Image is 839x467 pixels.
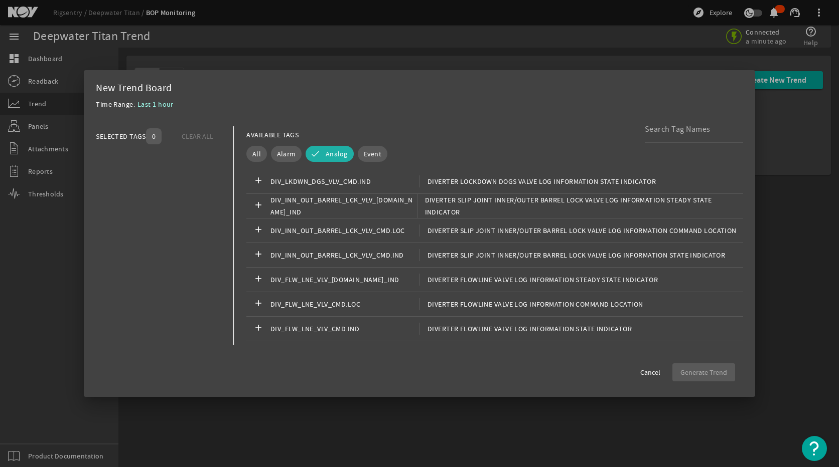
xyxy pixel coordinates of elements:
mat-icon: add [252,200,264,212]
span: DIVERTER SLIP JOINT INNER/OUTER BARREL LOCK VALVE LOG INFORMATION STEADY STATE INDICATOR [417,194,743,218]
button: Open Resource Center [802,436,827,461]
div: SELECTED TAGS [96,130,146,142]
span: DIV_INN_OUT_BARREL_LCK_VLV_[DOMAIN_NAME]_IND [270,194,417,218]
span: DIVERTER LOCKDOWN DOGS VALVE LOG INFORMATION STATE INDICATOR [420,175,656,187]
span: DIV_FLW_LNE_VLV_CMD.IND [270,323,420,335]
span: DIVERTER FLOWLINE VALVE LOG INFORMATION STATE INDICATOR [420,323,632,335]
span: Event [364,149,381,159]
span: DIVERTER FLOWLINE VALVE LOG INFORMATION STEADY STATE INDICATOR [420,274,658,286]
mat-icon: add [252,323,264,335]
mat-icon: add [252,274,264,286]
span: All [252,149,261,159]
span: DIV_FLW_LNE_SEALS_VLV_[DOMAIN_NAME]_IND [270,341,420,365]
span: DIVERTER SLIP JOINT INNER/OUTER BARREL LOCK VALVE LOG INFORMATION STATE INDICATOR [420,249,725,261]
mat-icon: add [252,224,264,237]
mat-icon: add [252,175,264,187]
span: DIV_INN_OUT_BARREL_LCK_VLV_CMD.LOC [270,224,420,237]
span: 0 [152,131,156,141]
div: AVAILABLE TAGS [246,129,299,141]
span: DIVERTER SLIP JOINT INNER/OUTER BARREL LOCK VALVE LOG INFORMATION COMMAND LOCATION [420,224,737,237]
button: Cancel [632,363,668,381]
div: Time Range: [96,98,137,116]
span: DIV_LKDWN_DGS_VLV_CMD.IND [270,175,420,187]
span: Analog [326,149,348,159]
span: DIVERTER FLOWLINE VALVE LOG INFORMATION COMMAND LOCATION [420,298,643,310]
span: DIV_FLW_LNE_VLV_[DOMAIN_NAME]_IND [270,274,420,286]
span: Alarm [277,149,296,159]
span: Last 1 hour [137,100,174,109]
input: Search Tag Names [645,123,735,135]
div: New Trend Board [96,82,743,94]
span: DIV_INN_OUT_BARREL_LCK_VLV_CMD.IND [270,249,420,261]
mat-icon: add [252,249,264,261]
span: Cancel [640,367,660,377]
span: DIV_FLW_LNE_VLV_CMD.LOC [270,298,420,310]
mat-icon: add [252,298,264,310]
